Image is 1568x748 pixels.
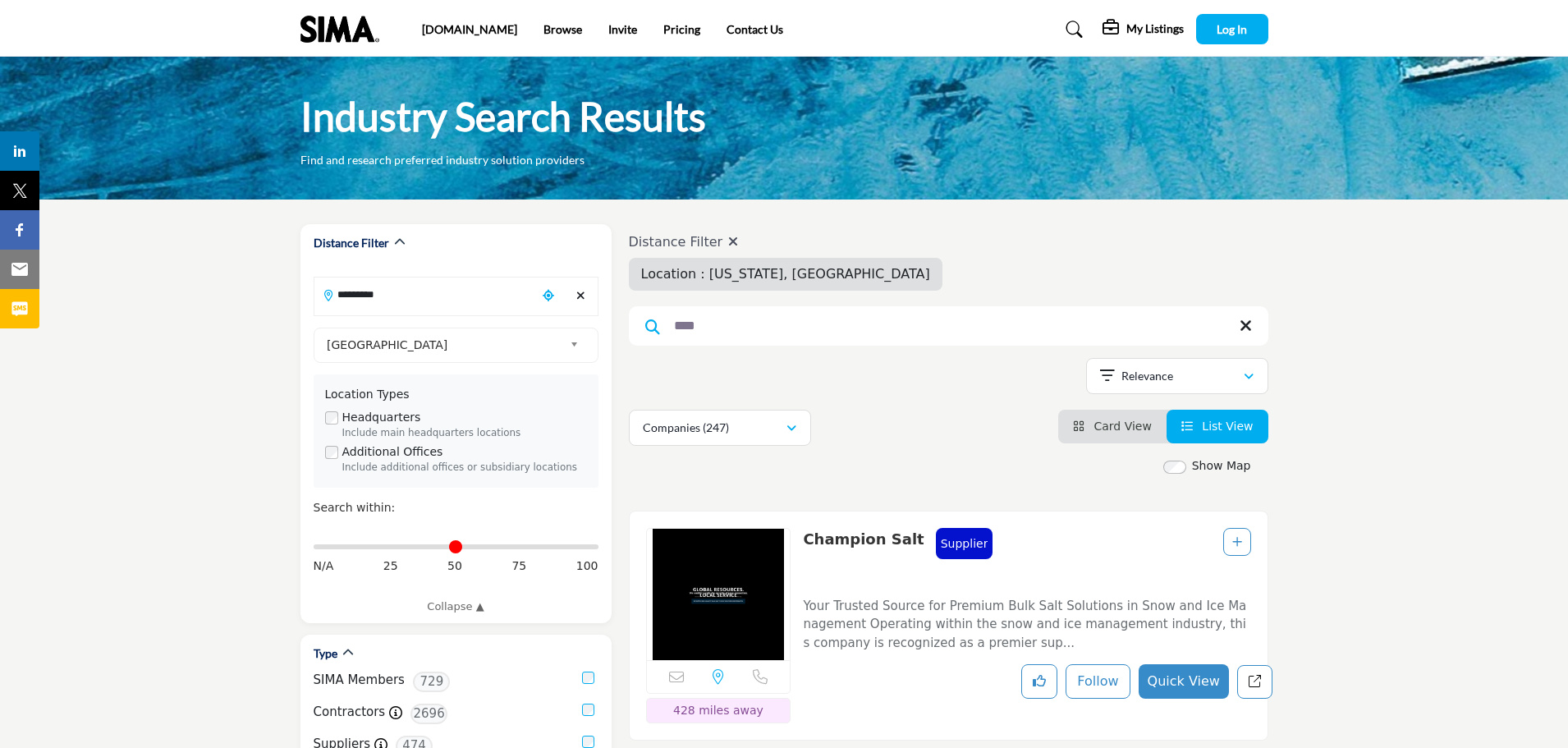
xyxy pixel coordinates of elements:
[803,530,924,548] a: Champion Salt
[300,91,706,142] h1: Industry Search Results
[300,152,585,168] p: Find and research preferred industry solution providers
[342,426,587,441] div: Include main headquarters locations
[663,22,700,36] a: Pricing
[314,703,386,722] label: Contractors
[511,558,526,575] span: 75
[647,529,791,660] img: Champion Salt
[1021,664,1057,699] button: Like listing
[383,558,398,575] span: 25
[314,499,598,516] div: Search within:
[314,599,598,615] a: Collapse ▲
[608,22,637,36] a: Invite
[1237,665,1272,699] a: Redirect to listing
[1086,358,1268,394] button: Relevance
[422,22,517,36] a: [DOMAIN_NAME]
[941,532,988,555] p: Supplier
[673,704,763,717] span: 428 miles away
[629,410,811,446] button: Companies (247)
[803,528,924,583] p: Champion Salt
[727,22,783,36] a: Contact Us
[325,386,587,403] div: Location Types
[1121,368,1173,384] p: Relevance
[1202,420,1253,433] span: List View
[314,645,337,662] h2: Type
[342,443,443,461] label: Additional Offices
[314,558,334,575] span: N/A
[1167,410,1268,443] li: List View
[582,736,594,748] input: Suppliers checkbox
[1126,21,1184,36] h5: My Listings
[314,235,389,251] h2: Distance Filter
[803,587,1250,653] a: Your Trusted Source for Premium Bulk Salt Solutions in Snow and Ice Management Operating within t...
[641,266,930,282] span: Location : [US_STATE], [GEOGRAPHIC_DATA]
[1192,457,1251,475] label: Show Map
[314,278,536,310] input: Search Location
[543,22,582,36] a: Browse
[1093,420,1151,433] span: Card View
[629,234,942,250] h4: Distance Filter
[643,420,729,436] p: Companies (247)
[1139,664,1229,699] button: Quick View
[342,409,421,426] label: Headquarters
[1073,420,1152,433] a: View Card
[582,704,594,716] input: Contractors checkbox
[342,461,587,475] div: Include additional offices or subsidiary locations
[1217,22,1247,36] span: Log In
[536,278,561,314] div: Choose your current location
[314,671,405,690] label: SIMA Members
[803,597,1250,653] p: Your Trusted Source for Premium Bulk Salt Solutions in Snow and Ice Management Operating within t...
[413,672,450,692] span: 729
[300,16,387,43] img: Site Logo
[1181,420,1254,433] a: View List
[1058,410,1167,443] li: Card View
[1066,664,1130,699] button: Follow
[1196,14,1268,44] button: Log In
[1103,20,1184,39] div: My Listings
[582,672,594,684] input: SIMA Members checkbox
[576,558,598,575] span: 100
[1232,535,1242,548] a: Add To List
[447,558,462,575] span: 50
[1050,16,1093,43] a: Search
[327,335,563,355] span: [GEOGRAPHIC_DATA]
[410,704,447,724] span: 2696
[629,306,1268,346] input: Search Keyword
[569,278,594,314] div: Clear search location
